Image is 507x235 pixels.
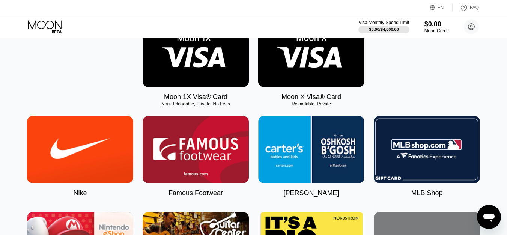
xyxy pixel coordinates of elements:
[73,189,87,197] div: Nike
[424,20,449,33] div: $0.00Moon Credit
[411,189,442,197] div: MLB Shop
[430,4,453,11] div: EN
[258,101,364,107] div: Reloadable, Private
[438,5,444,10] div: EN
[424,20,449,28] div: $0.00
[281,93,341,101] div: Moon X Visa® Card
[164,93,227,101] div: Moon 1X Visa® Card
[453,4,479,11] div: FAQ
[143,101,249,107] div: Non-Reloadable, Private, No Fees
[358,20,409,25] div: Visa Monthly Spend Limit
[358,20,409,33] div: Visa Monthly Spend Limit$0.00/$4,000.00
[283,189,339,197] div: [PERSON_NAME]
[477,205,501,229] iframe: Knapp för att öppna meddelandefönstret
[424,28,449,33] div: Moon Credit
[369,27,399,32] div: $0.00 / $4,000.00
[168,189,223,197] div: Famous Footwear
[470,5,479,10] div: FAQ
